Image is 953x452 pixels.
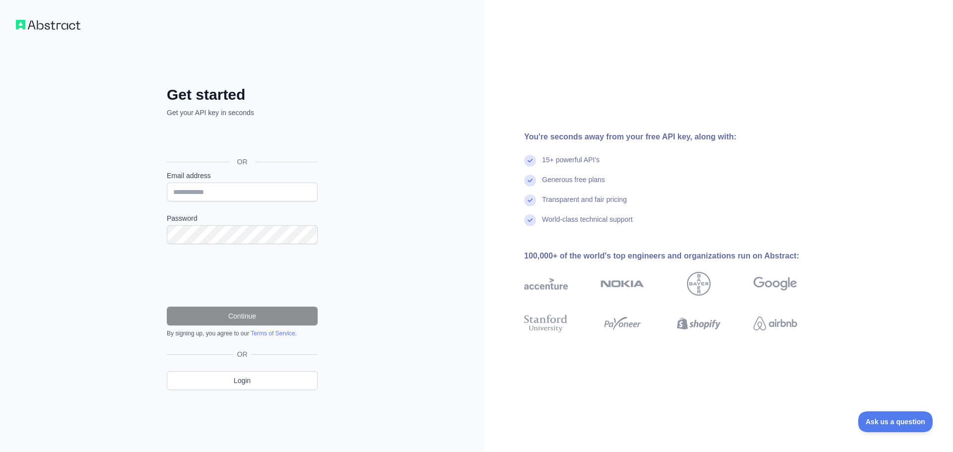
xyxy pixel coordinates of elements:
img: google [753,272,797,296]
img: shopify [677,313,721,334]
a: Login [167,371,318,390]
img: accenture [524,272,568,296]
img: check mark [524,194,536,206]
img: nokia [601,272,644,296]
span: OR [229,157,256,167]
div: World-class technical support [542,214,633,234]
img: stanford university [524,313,568,334]
div: 100,000+ of the world's top engineers and organizations run on Abstract: [524,250,829,262]
img: payoneer [601,313,644,334]
div: Transparent and fair pricing [542,194,627,214]
div: By signing up, you agree to our . [167,329,318,337]
iframe: reCAPTCHA [167,256,318,295]
iframe: Toggle Customer Support [858,411,933,432]
div: Generous free plans [542,175,605,194]
img: airbnb [753,313,797,334]
a: Terms of Service [251,330,295,337]
img: check mark [524,175,536,187]
img: check mark [524,155,536,167]
h2: Get started [167,86,318,104]
img: bayer [687,272,711,296]
span: OR [233,349,252,359]
label: Password [167,213,318,223]
img: Workflow [16,20,80,30]
div: You're seconds away from your free API key, along with: [524,131,829,143]
iframe: Sign in with Google Button [162,129,321,150]
p: Get your API key in seconds [167,108,318,118]
div: 15+ powerful API's [542,155,600,175]
label: Email address [167,171,318,181]
img: check mark [524,214,536,226]
button: Continue [167,307,318,325]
